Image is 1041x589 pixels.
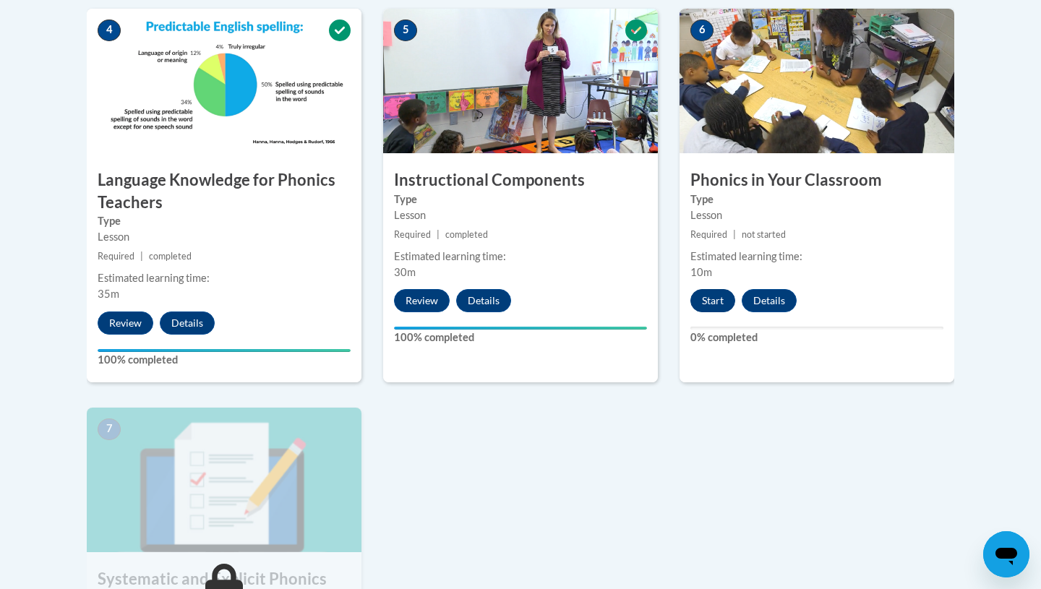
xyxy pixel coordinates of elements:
label: 0% completed [690,330,943,345]
label: 100% completed [394,330,647,345]
button: Details [742,289,797,312]
label: Type [98,213,351,229]
button: Review [98,311,153,335]
span: 6 [690,20,714,41]
div: Lesson [394,207,647,223]
span: | [140,251,143,262]
label: 100% completed [98,352,351,368]
h3: Phonics in Your Classroom [680,169,954,192]
button: Details [456,289,511,312]
span: 30m [394,266,416,278]
span: completed [445,229,488,240]
span: 35m [98,288,119,300]
span: | [733,229,736,240]
span: 7 [98,418,121,440]
img: Course Image [87,408,361,552]
span: | [437,229,440,240]
span: Required [690,229,727,240]
img: Course Image [680,9,954,153]
span: completed [149,251,192,262]
span: not started [742,229,786,240]
div: Lesson [690,207,943,223]
div: Lesson [98,229,351,245]
label: Type [394,192,647,207]
span: 5 [394,20,417,41]
label: Type [690,192,943,207]
div: Estimated learning time: [98,270,351,286]
div: Estimated learning time: [690,249,943,265]
div: Your progress [394,327,647,330]
span: Required [98,251,134,262]
button: Start [690,289,735,312]
h3: Language Knowledge for Phonics Teachers [87,169,361,214]
img: Course Image [87,9,361,153]
img: Course Image [383,9,658,153]
iframe: Button to launch messaging window [983,531,1029,577]
button: Details [160,311,215,335]
button: Review [394,289,450,312]
span: Required [394,229,431,240]
h3: Instructional Components [383,169,658,192]
div: Your progress [98,349,351,352]
div: Estimated learning time: [394,249,647,265]
span: 10m [690,266,712,278]
span: 4 [98,20,121,41]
